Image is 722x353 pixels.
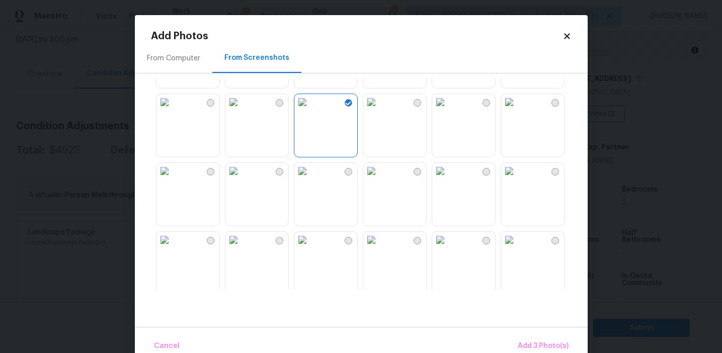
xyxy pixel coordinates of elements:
span: Add 3 Photo(s) [518,340,569,352]
h2: Add Photos [151,31,563,41]
span: Cancel [154,340,180,352]
div: From Computer [147,53,200,63]
img: Screenshot Selected Check Icon [346,102,351,106]
div: From Screenshots [224,53,289,63]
